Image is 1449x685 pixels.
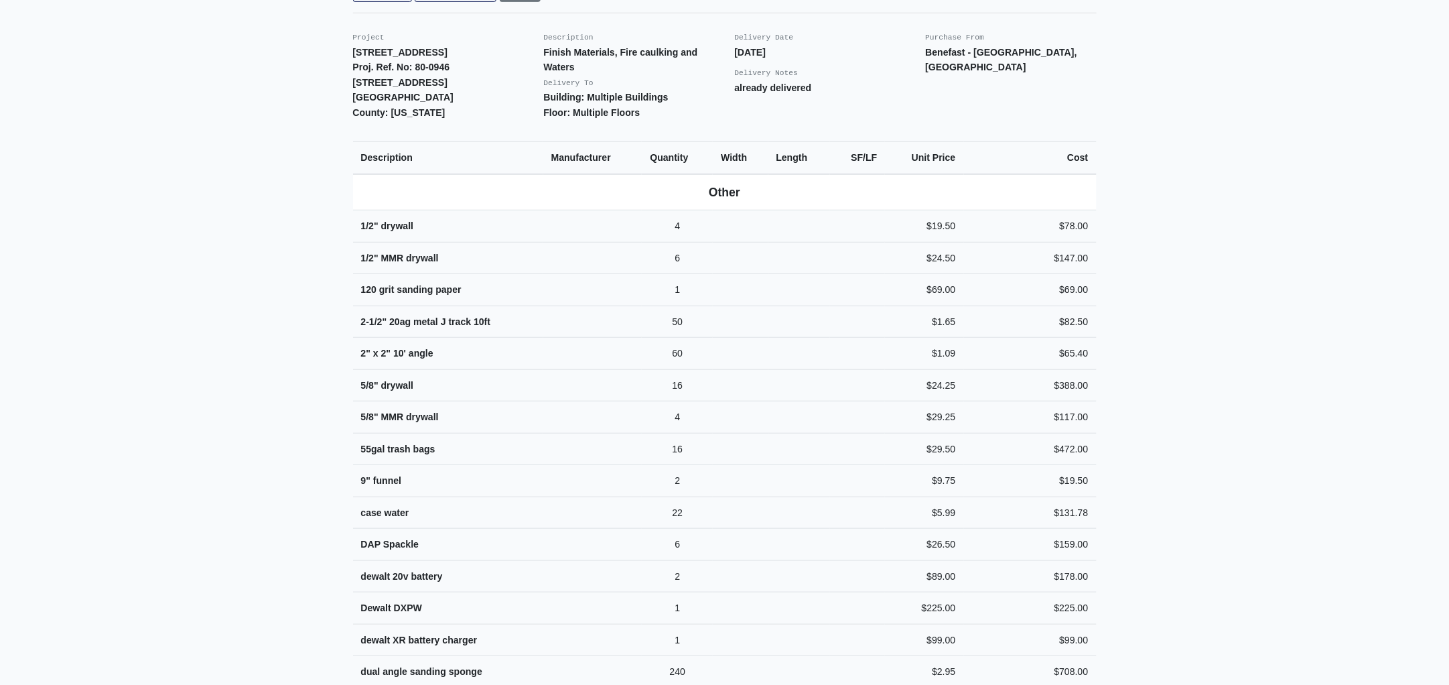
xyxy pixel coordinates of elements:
[642,274,713,306] td: 1
[885,401,963,434] td: $29.25
[885,624,963,656] td: $99.00
[361,221,414,231] strong: 1/2" drywall
[885,593,963,625] td: $225.00
[964,529,1097,561] td: $159.00
[885,210,963,243] td: $19.50
[964,593,1097,625] td: $225.00
[964,465,1097,497] td: $19.50
[353,34,385,42] small: Project
[642,401,713,434] td: 4
[361,284,462,295] strong: 120 grit sanding paper
[642,142,713,174] th: Quantity
[885,274,963,306] td: $69.00
[885,465,963,497] td: $9.75
[642,242,713,274] td: 6
[885,433,963,465] td: $29.50
[361,603,423,613] strong: Dewalt DXPW
[543,142,642,174] th: Manufacturer
[361,635,478,645] strong: dewalt XR battery charger
[353,47,448,58] strong: [STREET_ADDRESS]
[713,142,768,174] th: Width
[709,186,740,199] b: Other
[353,92,454,103] strong: [GEOGRAPHIC_DATA]
[642,529,713,561] td: 6
[361,444,435,454] strong: 55gal trash bags
[964,497,1097,529] td: $131.78
[964,560,1097,593] td: $178.00
[642,306,713,338] td: 50
[830,142,885,174] th: SF/LF
[885,369,963,401] td: $24.25
[964,401,1097,434] td: $117.00
[361,507,409,518] strong: case water
[735,47,766,58] strong: [DATE]
[768,142,831,174] th: Length
[361,539,419,550] strong: DAP Spackle
[885,497,963,529] td: $5.99
[544,107,640,118] strong: Floor: Multiple Floors
[964,274,1097,306] td: $69.00
[735,69,799,77] small: Delivery Notes
[353,62,450,72] strong: Proj. Ref. No: 80-0946
[885,560,963,593] td: $89.00
[964,338,1097,370] td: $65.40
[544,47,698,73] strong: Finish Materials, Fire caulking and Waters
[642,624,713,656] td: 1
[964,624,1097,656] td: $99.00
[735,82,812,93] strong: already delivered
[361,348,433,359] strong: 2" x 2" 10' angle
[885,306,963,338] td: $1.65
[361,316,491,327] strong: 2-1/2" 20ag metal J track 10ft
[926,34,985,42] small: Purchase From
[885,529,963,561] td: $26.50
[544,34,594,42] small: Description
[926,45,1097,75] p: Benefast - [GEOGRAPHIC_DATA], [GEOGRAPHIC_DATA]
[361,253,439,263] strong: 1/2" MMR drywall
[642,338,713,370] td: 60
[353,142,543,174] th: Description
[544,79,594,87] small: Delivery To
[964,433,1097,465] td: $472.00
[353,77,448,88] strong: [STREET_ADDRESS]
[964,369,1097,401] td: $388.00
[885,242,963,274] td: $24.50
[642,465,713,497] td: 2
[544,92,669,103] strong: Building: Multiple Buildings
[964,142,1097,174] th: Cost
[642,497,713,529] td: 22
[361,475,402,486] strong: 9" funnel
[885,338,963,370] td: $1.09
[642,369,713,401] td: 16
[642,593,713,625] td: 1
[361,571,443,582] strong: dewalt 20v battery
[361,666,482,677] strong: dual angle sanding sponge
[642,210,713,243] td: 4
[964,242,1097,274] td: $147.00
[735,34,794,42] small: Delivery Date
[642,433,713,465] td: 16
[353,107,445,118] strong: County: [US_STATE]
[964,210,1097,243] td: $78.00
[964,306,1097,338] td: $82.50
[361,380,414,391] strong: 5/8" drywall
[642,560,713,593] td: 2
[885,142,963,174] th: Unit Price
[361,412,439,422] strong: 5/8" MMR drywall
